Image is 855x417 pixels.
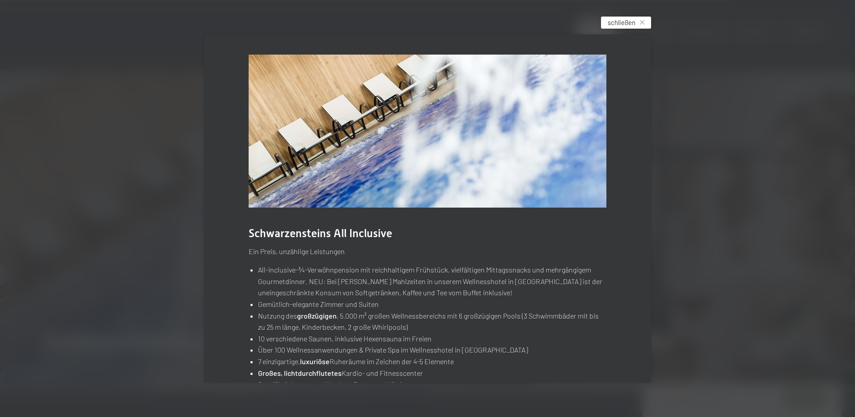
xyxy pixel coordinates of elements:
li: 10 verschiedene Saunen, inklusive Hexensauna im Freien [258,333,606,345]
li: All-inclusive-¾-Verwöhnpension mit reichhaltigem Frühstück, vielfältigen Mittagssnacks und mehrgä... [258,264,606,298]
li: Über 100 Wellnessanwendungen & Private Spa im Wellnesshotel in [GEOGRAPHIC_DATA] [258,344,606,356]
li: Kardio- und Fitnesscenter [258,367,606,379]
strong: großzügigen [297,311,337,320]
span: Schwarzensteins All Inclusive [249,227,392,240]
li: Nutzung des , 5.000 m² großen Wellnessbereichs mit 6 großzügigen Pools (3 Schwimmbäder mit bis zu... [258,310,606,333]
strong: Großes, lichtdurchflutetes [258,369,342,377]
li: Gemütlich-elegante Zimmer und Suiten [258,298,606,310]
img: Wellnesshotel Südtirol SCHWARZENSTEIN - Wellnessurlaub in den Alpen, Wandern und Wellness [249,55,606,208]
p: Ein Preis, unzählige Leistungen [249,246,606,257]
strong: luxuriöse [300,357,330,366]
li: 7 einzigartige, Ruheräume im Zeichen der 4-5 Elemente [258,356,606,367]
span: schließen [608,18,635,27]
li: Ganzjährig betreutes Wander-, Sport- und Vitalprogramm [258,379,606,390]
